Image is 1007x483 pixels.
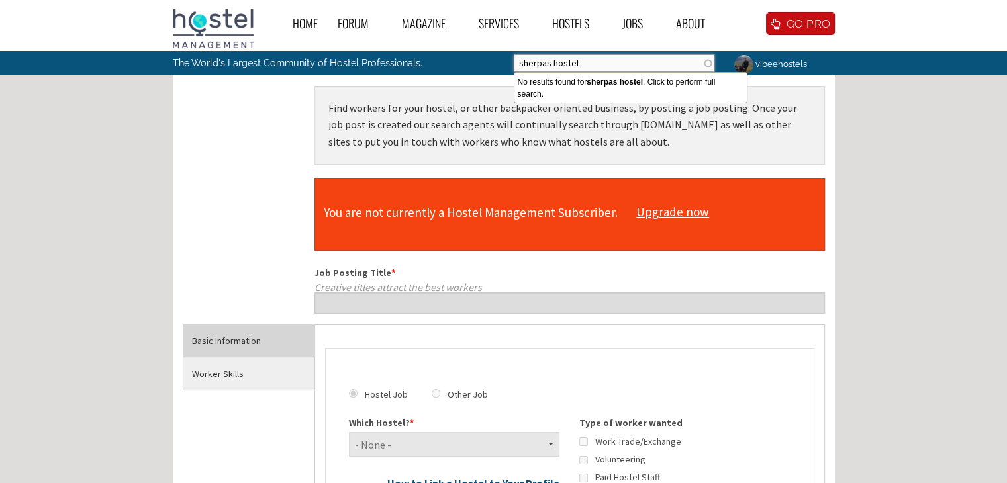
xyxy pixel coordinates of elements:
label: Volunteering [595,453,646,466]
a: Home [283,9,328,38]
a: Services [469,9,542,38]
label: Which Hostel? [349,416,560,430]
div: You are not currently a Hostel Management Subscriber. [314,178,825,251]
span: sherpas hostel [587,77,643,87]
label: Other Job [448,388,488,402]
a: Upgrade now [630,200,716,225]
label: Hostel Job [365,388,408,402]
span: This field is required. [391,267,395,279]
label: Work Trade/Exchange [595,435,681,449]
a: Worker Skills [183,357,314,390]
a: About [666,9,728,38]
a: Hostels [542,9,612,38]
img: Hostel Management Home [173,9,254,48]
p: The World's Largest Community of Hostel Professionals. [173,51,449,75]
label: Type of worker wanted [579,416,791,430]
label: Job Posting Title [314,266,825,280]
a: vibeehostels [724,51,815,77]
div: No results found for . Click to perform full search. [518,76,743,100]
a: GO PRO [766,12,834,35]
img: vibeehostels's picture [732,53,755,76]
a: Jobs [612,9,666,38]
a: Basic Information [183,324,315,357]
span: Creative titles attract the best workers [314,281,482,294]
input: Enter the terms you wish to search for. [514,54,714,72]
p: Find workers for your hostel, or other backpacker oriented business, by posting a job posting. On... [328,100,811,151]
a: Forum [328,9,392,38]
a: Magazine [392,9,469,38]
